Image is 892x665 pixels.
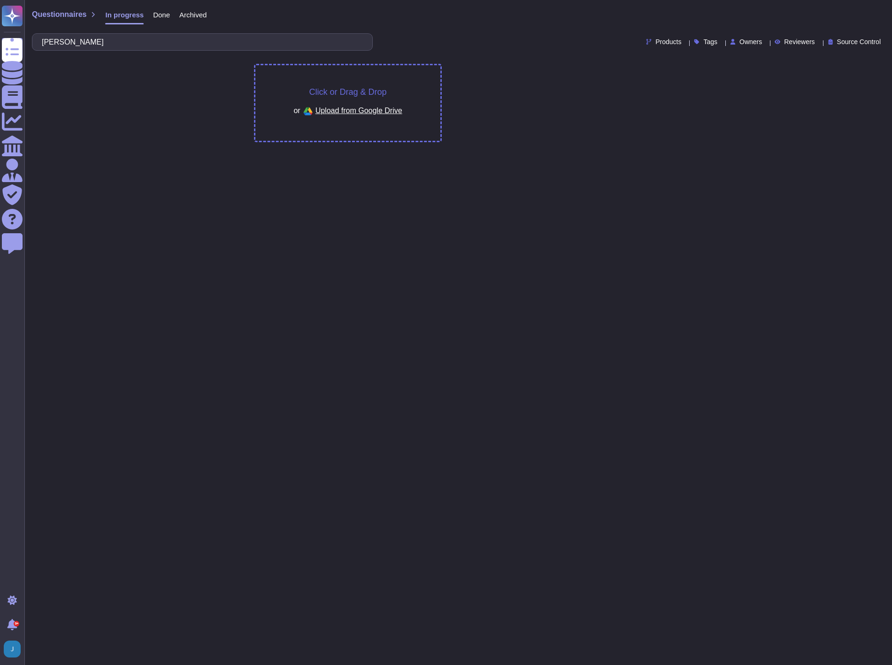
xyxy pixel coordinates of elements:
div: 9+ [14,621,19,627]
button: user [2,639,27,659]
span: Owners [739,38,762,45]
span: Done [153,11,170,18]
span: Click or Drag & Drop [309,88,386,96]
span: Questionnaires [32,11,86,18]
span: Products [655,38,681,45]
span: Reviewers [784,38,815,45]
span: In progress [105,11,144,18]
span: Tags [703,38,717,45]
img: google drive [300,104,315,119]
input: Search by keywords [37,34,363,50]
span: Archived [179,11,207,18]
span: Source Control [837,38,881,45]
span: Upload from Google Drive [315,107,402,115]
img: user [4,641,21,657]
div: or [293,104,402,119]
